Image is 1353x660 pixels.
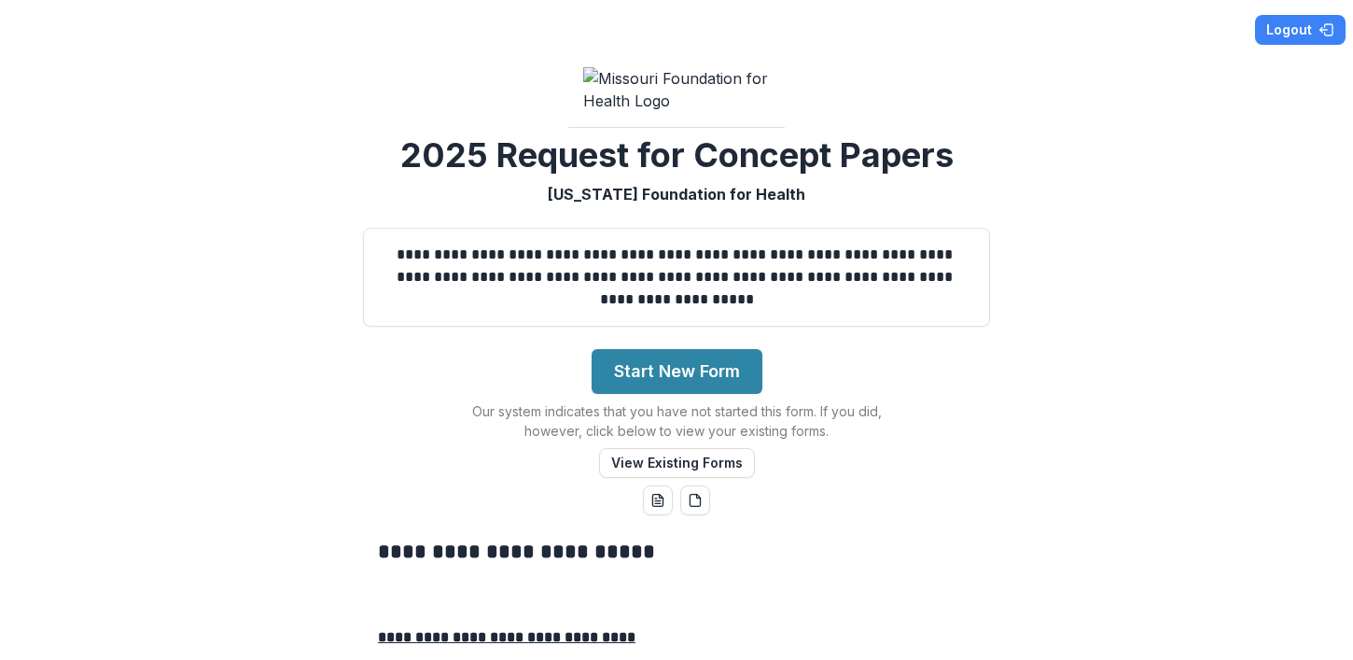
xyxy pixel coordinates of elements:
[1255,15,1346,45] button: Logout
[643,485,673,515] button: word-download
[583,67,770,112] img: Missouri Foundation for Health Logo
[400,135,954,176] h2: 2025 Request for Concept Papers
[680,485,710,515] button: pdf-download
[599,448,755,478] button: View Existing Forms
[592,349,762,394] button: Start New Form
[443,401,910,441] p: Our system indicates that you have not started this form. If you did, however, click below to vie...
[548,183,805,205] p: [US_STATE] Foundation for Health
